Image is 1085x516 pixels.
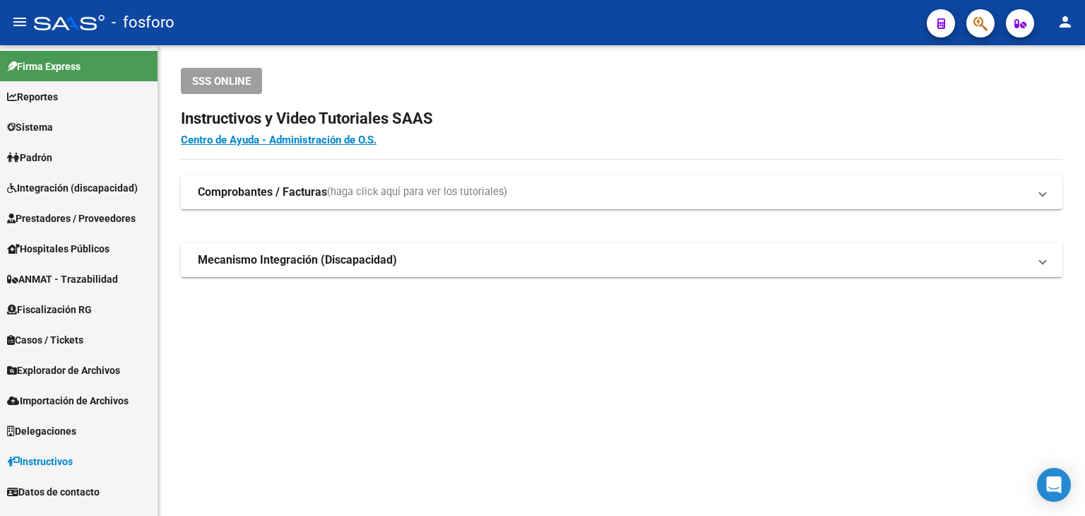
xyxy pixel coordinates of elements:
span: Firma Express [7,59,81,74]
span: Padrón [7,150,52,165]
span: Importación de Archivos [7,393,129,409]
div: Open Intercom Messenger [1037,468,1071,502]
span: Datos de contacto [7,484,100,500]
span: SSS ONLINE [192,75,251,88]
span: Fiscalización RG [7,302,92,317]
span: Reportes [7,89,58,105]
a: Centro de Ayuda - Administración de O.S. [181,134,377,146]
span: ANMAT - Trazabilidad [7,271,118,287]
mat-expansion-panel-header: Mecanismo Integración (Discapacidad) [181,243,1062,277]
span: Explorador de Archivos [7,363,120,378]
mat-expansion-panel-header: Comprobantes / Facturas(haga click aquí para ver los tutoriales) [181,175,1062,209]
span: Delegaciones [7,423,76,439]
strong: Mecanismo Integración (Discapacidad) [198,252,397,268]
mat-icon: person [1057,13,1074,30]
span: - fosforo [112,7,174,38]
span: Prestadores / Proveedores [7,211,136,226]
h2: Instructivos y Video Tutoriales SAAS [181,105,1062,132]
span: (haga click aquí para ver los tutoriales) [327,184,507,200]
button: SSS ONLINE [181,68,262,94]
strong: Comprobantes / Facturas [198,184,327,200]
span: Casos / Tickets [7,332,83,348]
span: Sistema [7,119,53,135]
span: Instructivos [7,454,73,469]
span: Hospitales Públicos [7,241,109,257]
span: Integración (discapacidad) [7,180,138,196]
mat-icon: menu [11,13,28,30]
